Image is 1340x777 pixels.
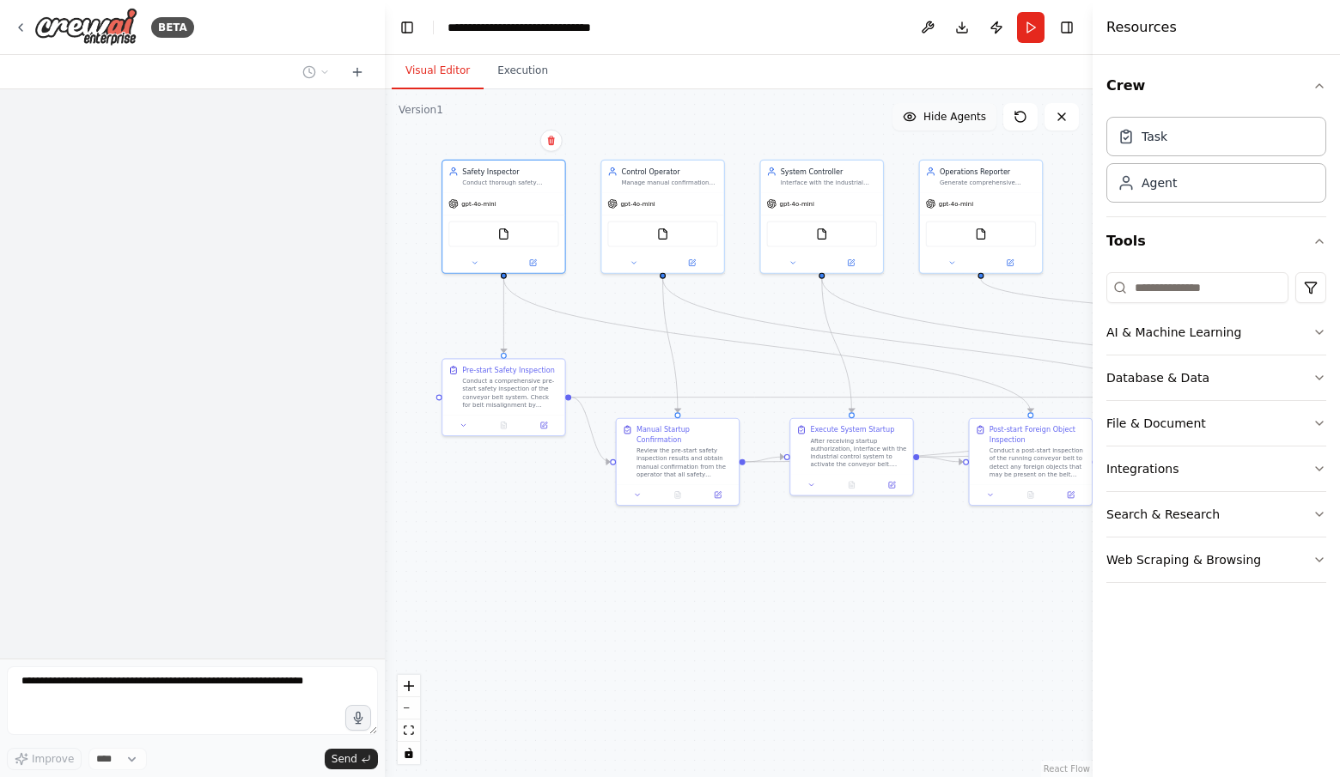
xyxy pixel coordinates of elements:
[462,365,555,375] div: Pre-start Safety Inspection
[1106,537,1326,582] button: Web Scraping & Browsing
[816,228,828,240] img: FileReadTool
[442,358,566,436] div: Pre-start Safety InspectionConduct a comprehensive pre-start safety inspection of the conveyor be...
[392,53,484,89] button: Visual Editor
[831,479,873,491] button: No output available
[1106,310,1326,355] button: AI & Machine Learning
[1106,506,1220,523] div: Search & Research
[540,130,563,152] button: Delete node
[344,62,371,82] button: Start a new chat
[657,228,669,240] img: FileReadTool
[990,425,1086,445] div: Post-start Foreign Object Inspection
[810,437,906,469] div: After receiving startup authorization, interface with the industrial control system to activate t...
[325,749,378,769] button: Send
[1106,551,1261,568] div: Web Scraping & Browsing
[968,418,1093,506] div: Post-start Foreign Object InspectionConduct a post-start inspection of the running conveyor belt ...
[1106,110,1326,216] div: Crew
[1106,62,1326,110] button: Crew
[658,279,683,413] g: Edge from 50b220f3-1608-4809-a80e-4e8a020d538a to c40d5988-75e9-479d-a209-0d3ae4328b53
[499,279,1036,413] g: Edge from 0876d6e0-955b-4e71-8acf-3fe7c7efbf4f to 9c7fd2cb-b17d-4118-9969-0ed711b82aa2
[398,675,420,764] div: React Flow controls
[982,257,1038,269] button: Open in side panel
[1106,265,1326,597] div: Tools
[151,17,194,38] div: BETA
[499,279,509,353] g: Edge from 0876d6e0-955b-4e71-8acf-3fe7c7efbf4f to 5430e145-2c2b-4f2c-9df9-6645a128f125
[817,279,856,413] g: Edge from a697a498-d8a3-4e02-a398-0c46791deeb4 to 1dc9faa2-9764-46bd-9fa7-08b2f5b6f74b
[461,200,496,208] span: gpt-4o-mini
[636,425,733,445] div: Manual Startup Confirmation
[810,425,894,435] div: Execute System Startup
[32,752,74,766] span: Improve
[398,675,420,697] button: zoom in
[1106,415,1206,432] div: File & Document
[701,489,735,501] button: Open in side panel
[636,446,733,478] div: Review the pre-start safety inspection results and obtain manual confirmation from the operator t...
[1106,401,1326,446] button: File & Document
[483,419,525,431] button: No output available
[1055,15,1079,39] button: Hide right sidebar
[1106,17,1177,38] h4: Resources
[484,53,562,89] button: Execution
[658,279,1205,413] g: Edge from 50b220f3-1608-4809-a80e-4e8a020d538a to 663e71d0-265e-47a8-9c57-575086f6a5a0
[1106,217,1326,265] button: Tools
[781,179,877,186] div: Interface with the industrial control system to execute conveyor belt startup and shutdown comman...
[940,179,1036,186] div: Generate comprehensive operational reports and documentation for conveyor belt control operations...
[746,452,784,466] g: Edge from c40d5988-75e9-479d-a209-0d3ae4328b53 to 1dc9faa2-9764-46bd-9fa7-08b2f5b6f74b
[1106,446,1326,491] button: Integrations
[923,110,986,124] span: Hide Agents
[616,418,740,506] div: Manual Startup ConfirmationReview the pre-start safety inspection results and obtain manual confi...
[295,62,337,82] button: Switch to previous chat
[622,179,718,186] div: Manage manual confirmations and operator interactions for conveyor belt startup and shutdown proc...
[345,705,371,731] button: Click to speak your automation idea
[399,103,443,117] div: Version 1
[34,8,137,46] img: Logo
[448,19,641,36] nav: breadcrumb
[789,418,914,496] div: Execute System StartupAfter receiving startup authorization, interface with the industrial contro...
[919,160,1044,274] div: Operations ReporterGenerate comprehensive operational reports and documentation for conveyor belt...
[1106,355,1326,400] button: Database & Data
[395,15,419,39] button: Hide left sidebar
[1009,489,1051,501] button: No output available
[975,228,987,240] img: FileReadTool
[781,167,877,177] div: System Controller
[759,160,884,274] div: System ControllerInterface with the industrial control system to execute conveyor belt startup an...
[398,742,420,764] button: toggle interactivity
[332,752,357,766] span: Send
[780,200,814,208] span: gpt-4o-mini
[1106,492,1326,537] button: Search & Research
[497,228,509,240] img: FileReadTool
[664,257,720,269] button: Open in side panel
[527,419,561,431] button: Open in side panel
[1106,369,1209,386] div: Database & Data
[622,167,718,177] div: Control Operator
[939,200,973,208] span: gpt-4o-mini
[874,479,909,491] button: Open in side panel
[398,697,420,719] button: zoom out
[990,446,1086,478] div: Conduct a post-start inspection of the running conveyor belt to detect any foreign objects that m...
[571,392,610,467] g: Edge from 5430e145-2c2b-4f2c-9df9-6645a128f125 to c40d5988-75e9-479d-a209-0d3ae4328b53
[1142,128,1167,145] div: Task
[462,377,558,409] div: Conduct a comprehensive pre-start safety inspection of the conveyor belt system. Check for belt m...
[940,167,1036,177] div: Operations Reporter
[600,160,725,274] div: Control OperatorManage manual confirmations and operator interactions for conveyor belt startup a...
[462,179,558,186] div: Conduct thorough safety inspections of the conveyor belt system before and after startup, ensurin...
[398,719,420,742] button: fit view
[620,200,655,208] span: gpt-4o-mini
[1054,489,1088,501] button: Open in side panel
[1044,764,1090,774] a: React Flow attribution
[823,257,879,269] button: Open in side panel
[505,257,561,269] button: Open in side panel
[1106,460,1179,477] div: Integrations
[7,748,82,770] button: Improve
[656,489,698,501] button: No output available
[442,160,566,274] div: Safety InspectorConduct thorough safety inspections of the conveyor belt system before and after ...
[462,167,558,177] div: Safety Inspector
[892,103,996,131] button: Hide Agents
[1142,174,1177,191] div: Agent
[1106,324,1241,341] div: AI & Machine Learning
